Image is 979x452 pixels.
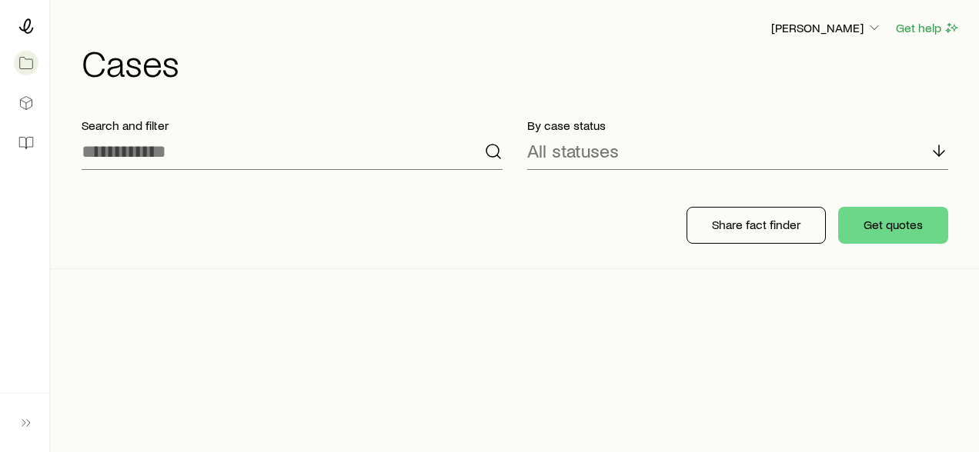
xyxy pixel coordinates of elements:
p: Search and filter [82,118,503,133]
button: [PERSON_NAME] [770,19,883,38]
button: Get quotes [838,207,948,244]
h1: Cases [82,44,961,81]
p: All statuses [527,140,619,161]
p: [PERSON_NAME] [771,20,882,35]
button: Share fact finder [687,207,826,244]
p: By case status [527,118,948,133]
p: Share fact finder [712,217,800,232]
button: Get help [895,19,961,37]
